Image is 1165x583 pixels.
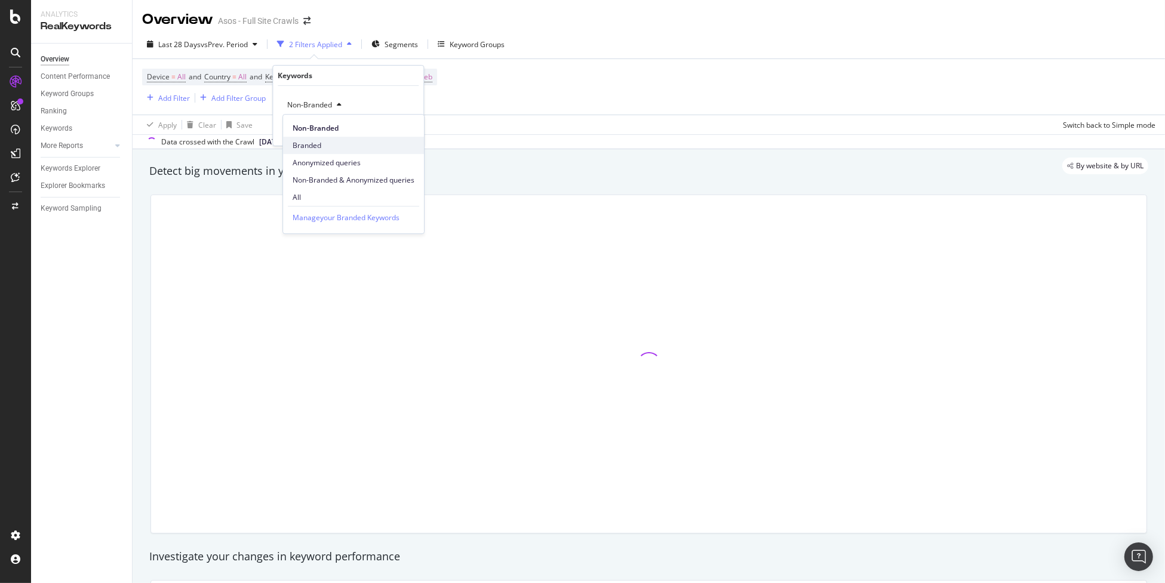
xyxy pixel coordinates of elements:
[158,93,190,103] div: Add Filter
[161,137,254,147] div: Data crossed with the Crawl
[41,70,110,83] div: Content Performance
[41,140,83,152] div: More Reports
[293,140,414,151] span: Branded
[293,175,414,186] span: Non-Branded & Anonymized queries
[41,202,102,215] div: Keyword Sampling
[211,93,266,103] div: Add Filter Group
[367,35,423,54] button: Segments
[1062,158,1148,174] div: legacy label
[182,115,216,134] button: Clear
[1058,115,1155,134] button: Switch back to Simple mode
[272,35,356,54] button: 2 Filters Applied
[41,105,124,118] a: Ranking
[222,115,253,134] button: Save
[238,69,247,85] span: All
[147,72,170,82] span: Device
[41,162,124,175] a: Keywords Explorer
[41,180,124,192] a: Explorer Bookmarks
[142,115,177,134] button: Apply
[282,100,332,110] span: Non-Branded
[293,123,414,134] span: Non-Branded
[158,120,177,130] div: Apply
[293,211,399,224] a: Manageyour Branded Keywords
[201,39,248,50] span: vs Prev. Period
[278,124,315,136] button: Cancel
[41,105,67,118] div: Ranking
[236,120,253,130] div: Save
[142,35,262,54] button: Last 28 DaysvsPrev. Period
[41,20,122,33] div: RealKeywords
[41,202,124,215] a: Keyword Sampling
[158,39,201,50] span: Last 28 Days
[177,69,186,85] span: All
[204,72,230,82] span: Country
[1076,162,1144,169] span: By website & by URL
[41,122,124,135] a: Keywords
[259,137,282,147] span: 2025 Sep. 4th
[293,211,399,224] div: Manage your Branded Keywords
[195,91,266,105] button: Add Filter Group
[450,39,505,50] div: Keyword Groups
[293,158,414,168] span: Anonymized queries
[265,72,297,82] span: Keywords
[41,53,69,66] div: Overview
[142,91,190,105] button: Add Filter
[198,120,216,130] div: Clear
[41,180,105,192] div: Explorer Bookmarks
[293,192,414,203] span: All
[254,135,297,149] button: [DATE]
[417,69,432,85] span: Web
[149,549,1148,565] div: Investigate your changes in keyword performance
[385,39,418,50] span: Segments
[41,70,124,83] a: Content Performance
[189,72,201,82] span: and
[41,53,124,66] a: Overview
[232,72,236,82] span: =
[41,88,124,100] a: Keyword Groups
[41,10,122,20] div: Analytics
[41,122,72,135] div: Keywords
[41,88,94,100] div: Keyword Groups
[218,15,299,27] div: Asos - Full Site Crawls
[41,140,112,152] a: More Reports
[278,70,312,81] div: Keywords
[142,10,213,30] div: Overview
[41,162,100,175] div: Keywords Explorer
[250,72,262,82] span: and
[433,35,509,54] button: Keyword Groups
[1063,120,1155,130] div: Switch back to Simple mode
[289,39,342,50] div: 2 Filters Applied
[303,17,311,25] div: arrow-right-arrow-left
[1124,542,1153,571] div: Open Intercom Messenger
[282,95,346,115] button: Non-Branded
[171,72,176,82] span: =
